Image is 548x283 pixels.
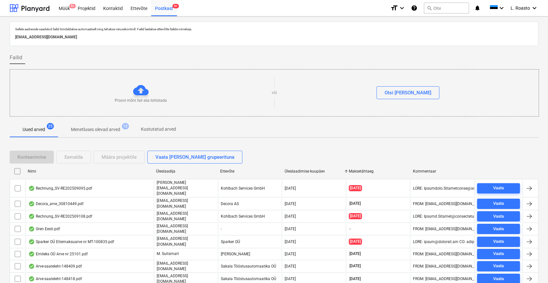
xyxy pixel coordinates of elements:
div: Andmed failist loetud [28,226,35,231]
div: Vaata [493,200,504,207]
i: keyboard_arrow_down [498,4,505,12]
div: Arve-saateleht-148409.pdf [28,264,82,269]
span: 25 [47,123,54,129]
p: [EMAIL_ADDRESS][DOMAIN_NAME] [157,261,215,272]
div: [DATE] [285,252,296,256]
p: Menetluses olevad arved [71,126,120,133]
div: [DATE] [285,186,296,191]
div: Maksetähtaeg [349,169,408,174]
button: Vaata [477,211,520,222]
i: Abikeskus [411,4,417,12]
div: Emileks OÜ Arve nr 25101.pdf [28,251,88,257]
p: või [272,90,277,96]
div: - [218,223,282,234]
p: Proovi mõni fail siia lohistada [115,98,167,103]
div: Rechnung_SV-RE202509095.pdf [28,186,92,191]
div: Vaata [493,275,504,283]
div: Andmed failist loetud [28,264,35,269]
span: L. Roasto [511,5,530,11]
div: Andmed failist loetud [28,214,35,219]
button: Vaata [477,183,520,193]
div: Sparker OÜ [218,236,282,247]
div: Sakala Tööstusautomaatika OÜ [218,261,282,272]
div: Andmed failist loetud [28,186,35,191]
div: Vaata [493,238,504,245]
div: Proovi mõni fail siia lohistadavõiOtsi [PERSON_NAME] [10,69,539,117]
p: [EMAIL_ADDRESS][DOMAIN_NAME] [15,34,533,41]
button: Vaata [477,199,520,209]
div: Üleslaadija [156,169,215,174]
button: Otsi [424,3,469,14]
div: Kohlbach Services GmbH [218,211,282,222]
div: [DATE] [285,240,296,244]
div: Vaata [493,213,504,220]
i: keyboard_arrow_down [531,4,538,12]
button: Vaata [477,261,520,271]
p: Uued arved [23,126,45,133]
span: [DATE] [349,276,361,282]
button: Vaata [477,249,520,259]
p: [PERSON_NAME][EMAIL_ADDRESS][DOMAIN_NAME] [157,180,215,196]
div: Ettevõte [220,169,279,174]
div: Nimi [28,169,151,174]
div: Andmed failist loetud [28,251,35,257]
div: Vaata [493,184,504,192]
div: [DATE] [285,227,296,231]
div: [PERSON_NAME] [218,249,282,259]
span: 9+ [172,4,179,8]
button: Vaata [PERSON_NAME] grupeerituna [147,151,242,164]
span: [DATE] [349,239,362,245]
div: [DATE] [285,264,296,269]
button: Vaata [477,224,520,234]
p: [EMAIL_ADDRESS][DOMAIN_NAME] [157,211,215,222]
span: [DATE] [349,201,361,206]
div: [DATE] [285,277,296,281]
span: [DATE] [349,251,361,257]
p: [EMAIL_ADDRESS][DOMAIN_NAME] [157,236,215,247]
span: 9+ [69,4,76,8]
span: - [349,226,351,232]
span: Failid [10,54,22,61]
div: [DATE] [285,202,296,206]
span: [DATE] [349,263,361,269]
button: Vaata [477,237,520,247]
div: Otsi [PERSON_NAME] [385,89,431,97]
div: Kohlbach Services GmbH [218,180,282,196]
div: Andmed failist loetud [28,276,35,281]
p: Sellele aadressile saadetud failid töödeldakse automaatselt ning tehakse viirusekontroll. Failid ... [15,27,533,31]
div: [DATE] [285,214,296,219]
span: [DATE] [349,185,362,191]
div: Kommentaar [413,169,472,174]
div: Andmed failist loetud [28,239,35,244]
div: Vaata [493,225,504,233]
div: Sparker OÜ Ettemaksuarve nr MT-100835.pdf [28,239,114,244]
p: Kustutatud arved [141,126,176,133]
i: keyboard_arrow_down [398,4,406,12]
div: Arve-saateleht-148418.pdf [28,276,82,281]
p: M. Suitsmart [157,251,179,257]
div: Vaata [493,250,504,258]
div: Decora AS [218,198,282,209]
button: Otsi [PERSON_NAME] [377,86,439,99]
div: Üleslaadimise kuupäev [285,169,344,174]
span: [DATE] [349,213,362,219]
div: Vaata [PERSON_NAME] grupeerituna [155,153,234,161]
div: Decora_arve_30810449.pdf [28,201,83,206]
div: Rechnung_SV-RE202509108.pdf [28,214,92,219]
p: [EMAIL_ADDRESS][DOMAIN_NAME] [157,198,215,209]
span: 12 [122,123,129,129]
span: search [427,5,432,11]
div: Vaata [493,262,504,270]
i: format_size [390,4,398,12]
div: Gren Eesti.pdf [28,226,60,231]
div: Andmed failist loetud [28,201,35,206]
i: notifications [474,4,481,12]
p: [EMAIL_ADDRESS][DOMAIN_NAME] [157,223,215,234]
